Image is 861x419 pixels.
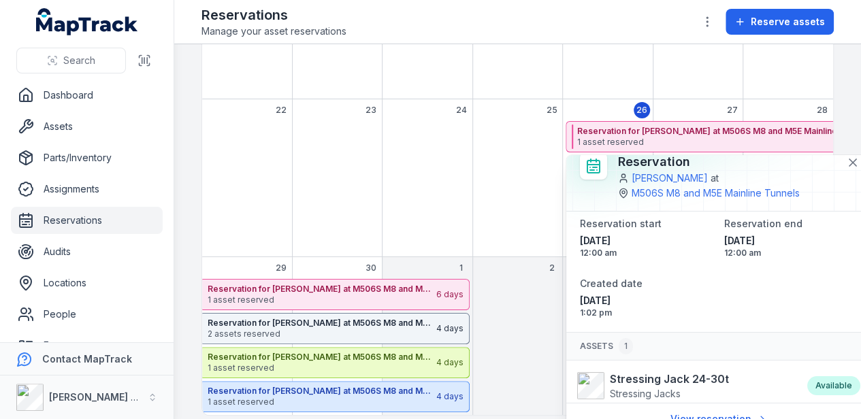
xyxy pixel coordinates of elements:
a: [PERSON_NAME] [632,171,708,185]
h3: Reservation [618,152,836,171]
strong: Contact MapTrack [42,353,132,365]
span: at [711,171,719,185]
span: Assets [580,338,633,354]
button: Search [16,48,126,73]
span: 1 asset reserved [208,295,435,305]
div: Available [807,376,860,395]
h2: Reservations [201,5,346,24]
strong: Reservation for [PERSON_NAME] at M506S M8 and M5E Mainline Tunnels [208,386,435,397]
span: 1:02 pm [580,307,713,318]
span: 24 [456,105,467,116]
span: [DATE] [724,234,858,248]
span: Stressing Jacks [610,388,681,399]
a: People [11,301,163,328]
time: 01/10/2025, 12:00:00 am [724,234,858,258]
span: Reservation end [724,218,802,229]
span: 29 [276,263,287,273]
span: 30 [365,263,376,273]
strong: [PERSON_NAME] Group [49,391,161,403]
span: 26 [636,105,647,116]
span: 22 [276,105,287,116]
span: [DATE] [580,294,713,307]
span: 27 [726,105,737,116]
strong: Reservation for [PERSON_NAME] at M506S M8 and M5E Mainline Tunnels [208,284,435,295]
span: 1 asset reserved [208,397,435,407]
button: Reserve assets [726,9,834,35]
a: Assignments [11,175,163,203]
span: 1 asset reserved [208,363,435,373]
span: 12:00 am [724,248,858,258]
a: Parts/Inventory [11,144,163,171]
span: Reservation start [580,218,662,229]
button: Reservation for [PERSON_NAME] at M506S M8 and M5E Mainline Tunnels2 assets reserved4 days [202,313,470,344]
span: 2 [549,263,554,273]
span: 25 [546,105,557,116]
span: Created date [580,278,643,289]
a: Audits [11,238,163,265]
a: Assets [11,113,163,140]
time: 26/09/2025, 12:00:00 am [580,234,713,258]
a: Stressing Jack 24-30tStressing Jacks [577,371,794,401]
div: 1 [619,338,633,354]
span: 12:00 am [580,248,713,258]
strong: Reservation for [PERSON_NAME] at M506S M8 and M5E Mainline Tunnels [208,352,435,363]
a: MapTrack [36,8,138,35]
span: 23 [365,105,376,116]
span: 28 [817,105,828,116]
span: 2 assets reserved [208,329,435,339]
time: 24/09/2025, 1:02:13 pm [580,294,713,318]
a: Dashboard [11,82,163,109]
button: Reservation for [PERSON_NAME] at M506S M8 and M5E Mainline Tunnels1 asset reserved6 days [202,279,470,310]
a: M506S M8 and M5E Mainline Tunnels [632,186,800,200]
span: 1 [459,263,463,273]
span: Manage your asset reservations [201,24,346,38]
a: Forms [11,332,163,359]
a: Reservations [11,207,163,234]
span: Reserve assets [751,15,825,29]
span: [DATE] [580,234,713,248]
button: Reservation for [PERSON_NAME] at M506S M8 and M5E Mainline Tunnels1 asset reserved4 days [202,347,470,378]
strong: Stressing Jack 24-30t [610,371,729,387]
span: Search [63,54,95,67]
strong: Reservation for [PERSON_NAME] at M506S M8 and M5E Mainline Tunnels [208,318,435,329]
a: Locations [11,269,163,297]
button: Reservation for [PERSON_NAME] at M506S M8 and M5E Mainline Tunnels1 asset reserved4 days [202,381,470,412]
